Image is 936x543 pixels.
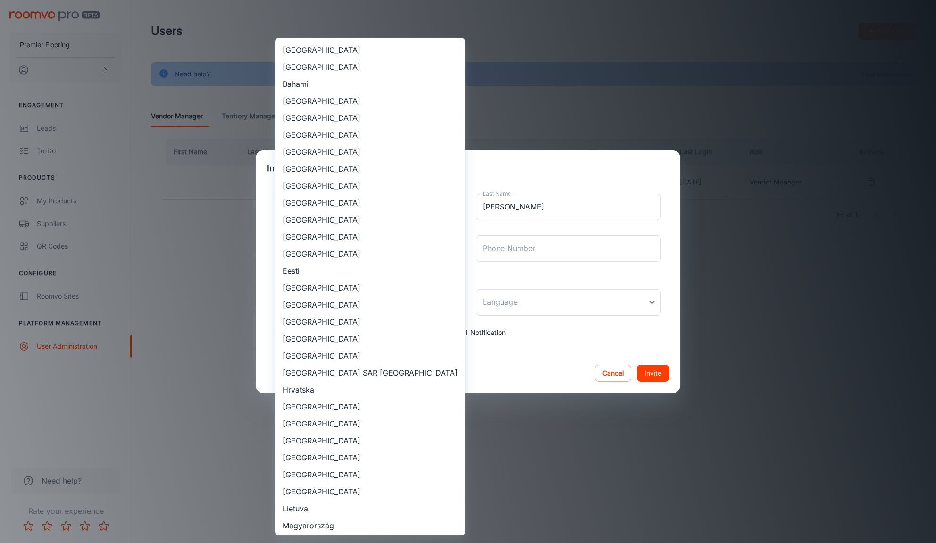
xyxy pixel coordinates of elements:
li: Magyarország [275,517,465,534]
li: [GEOGRAPHIC_DATA] SAR [GEOGRAPHIC_DATA] [275,364,465,381]
li: [GEOGRAPHIC_DATA] [275,160,465,177]
li: Eesti [275,262,465,279]
li: [GEOGRAPHIC_DATA] [275,109,465,126]
li: [GEOGRAPHIC_DATA] [275,143,465,160]
li: [GEOGRAPHIC_DATA] [275,58,465,75]
li: [GEOGRAPHIC_DATA] [275,449,465,466]
li: [GEOGRAPHIC_DATA] [275,415,465,432]
li: [GEOGRAPHIC_DATA] [275,313,465,330]
li: [GEOGRAPHIC_DATA] [275,398,465,415]
li: [GEOGRAPHIC_DATA] [275,296,465,313]
li: [GEOGRAPHIC_DATA] [275,330,465,347]
li: [GEOGRAPHIC_DATA] [275,92,465,109]
li: Hrvatska [275,381,465,398]
li: [GEOGRAPHIC_DATA] [275,177,465,194]
li: [GEOGRAPHIC_DATA] [275,432,465,449]
li: [GEOGRAPHIC_DATA] [275,194,465,211]
li: [GEOGRAPHIC_DATA] [275,483,465,500]
li: Bahami [275,75,465,92]
li: [GEOGRAPHIC_DATA] [275,279,465,296]
li: [GEOGRAPHIC_DATA] [275,228,465,245]
li: [GEOGRAPHIC_DATA] [275,211,465,228]
li: [GEOGRAPHIC_DATA] [275,42,465,58]
li: [GEOGRAPHIC_DATA] [275,245,465,262]
li: [GEOGRAPHIC_DATA] [275,347,465,364]
li: [GEOGRAPHIC_DATA] [275,466,465,483]
li: Lietuva [275,500,465,517]
li: [GEOGRAPHIC_DATA] [275,126,465,143]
